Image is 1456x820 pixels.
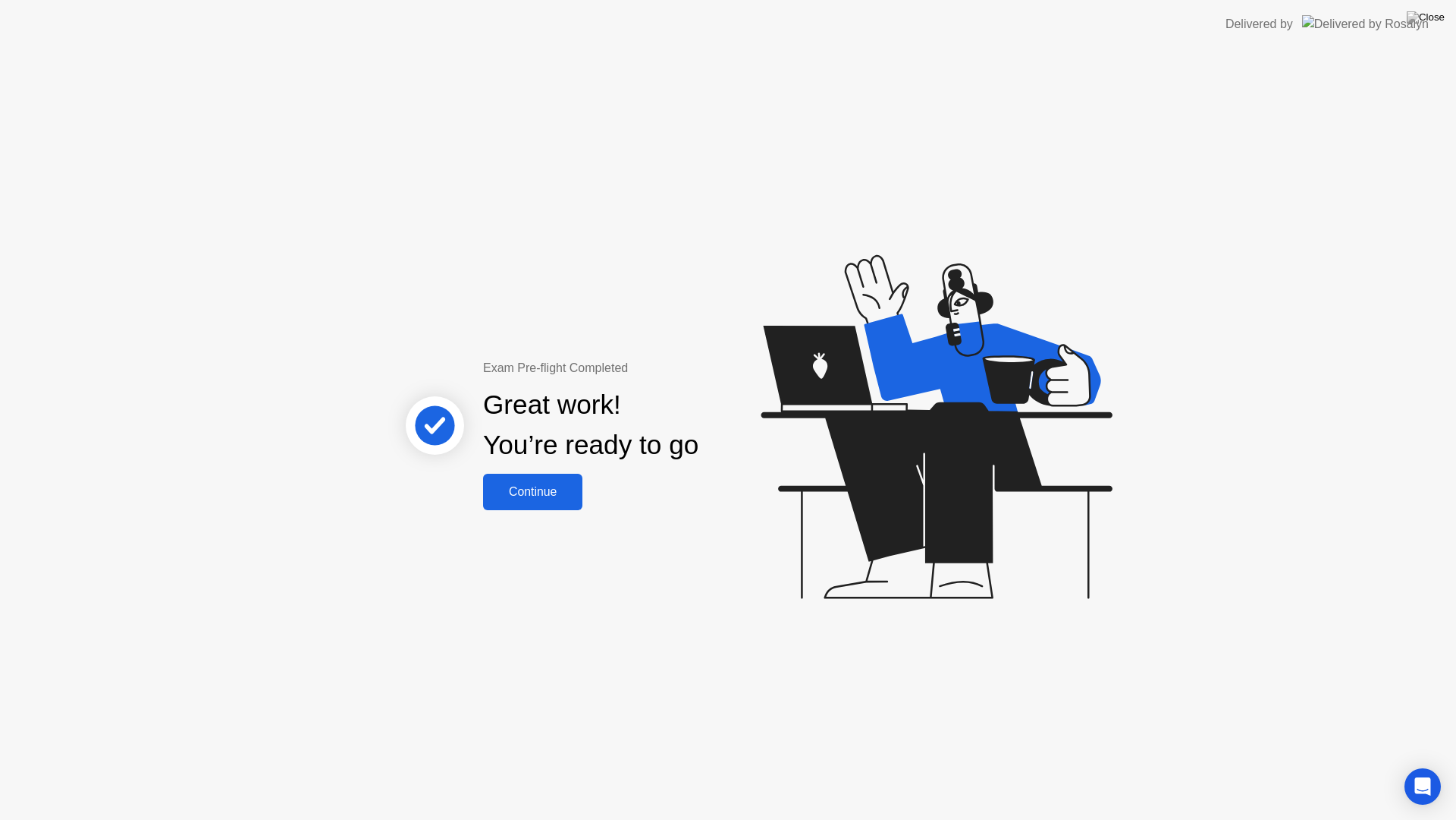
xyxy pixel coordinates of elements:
div: Exam Pre-flight Completed [483,359,796,377]
img: Delivered by Rosalyn [1302,15,1429,33]
div: Great work! You’re ready to go [483,385,698,465]
div: Open Intercom Messenger [1404,768,1441,805]
div: Continue [488,485,578,499]
button: Continue [483,474,582,510]
div: Delivered by [1225,15,1293,33]
img: Close [1407,11,1445,24]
